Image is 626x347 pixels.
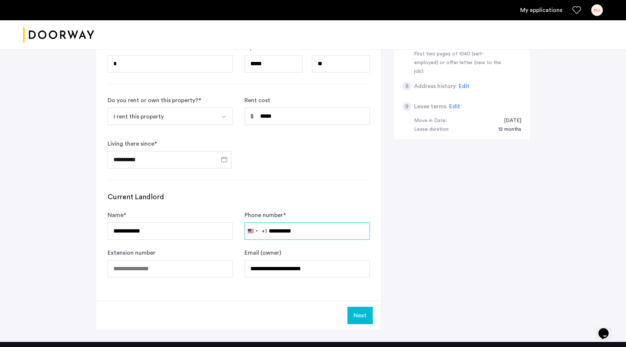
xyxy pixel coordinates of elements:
div: First two pages of 1040 (self-employed) or offer letter (new to the job): [414,50,505,76]
div: Do you rent or own this property? * [108,96,201,105]
a: My application [520,6,562,14]
h5: Address history [414,82,456,91]
a: Favorites [572,6,581,14]
iframe: chat widget [596,318,619,340]
span: Edit [449,104,460,109]
h5: Lease terms [414,102,446,111]
div: Move in Date: [414,117,447,125]
label: Email (owner) [245,248,281,257]
img: arrow [221,114,226,120]
button: Select option [108,108,216,125]
div: +1 [262,227,267,235]
label: Name * [108,211,126,220]
label: Rent cost [245,96,270,105]
div: NJ [591,4,603,16]
a: Cazamio logo [23,21,94,49]
button: Select option [216,108,233,125]
button: Selected country [245,223,267,239]
div: 12 months [491,125,521,134]
img: logo [23,21,94,49]
div: 8 [402,82,411,91]
div: Lease duration: [414,125,449,134]
label: Living there since * [108,139,157,148]
span: Edit [459,83,470,89]
label: Phone number * [245,211,286,220]
label: Extension number [108,248,155,257]
h3: Current Landlord [108,192,370,202]
div: 09/01/2025 [497,117,521,125]
button: Open calendar [220,155,229,164]
div: 9 [402,102,411,111]
button: Next [347,307,373,324]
